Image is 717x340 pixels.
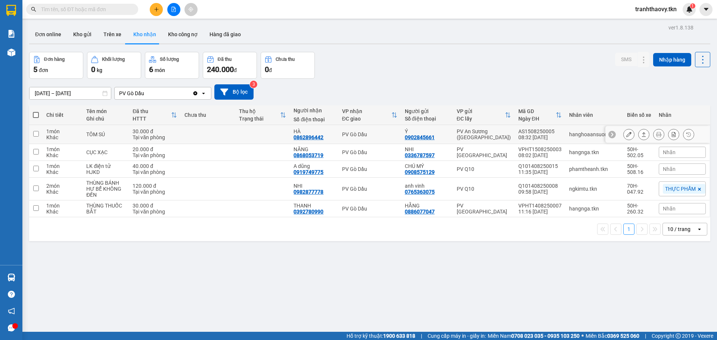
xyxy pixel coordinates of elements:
div: 40.000 đ [133,163,177,169]
div: ngkimtu.tkn [569,186,620,192]
div: 2 món [46,183,79,189]
span: plus [154,7,159,12]
div: 11:35 [DATE] [518,169,562,175]
div: Q101408250015 [518,163,562,169]
div: VP nhận [342,108,391,114]
img: icon-new-feature [686,6,693,13]
div: NĂNG [294,146,334,152]
span: 6 [149,65,153,74]
div: Tại văn phòng [133,189,177,195]
span: 0 [265,65,269,74]
strong: 1900 633 818 [383,333,415,339]
button: Đơn hàng5đơn [29,52,83,79]
span: đơn [39,67,48,73]
div: 1 món [46,203,79,209]
div: TÔM SÚ [86,131,125,137]
div: 30.000 đ [133,128,177,134]
button: Hàng đã giao [204,25,247,43]
span: đ [234,67,237,73]
div: PV An Sương ([GEOGRAPHIC_DATA]) [457,128,511,140]
div: Tại văn phòng [133,209,177,215]
div: PV Q10 [457,166,511,172]
button: 1 [623,224,634,235]
span: Nhãn [663,206,676,212]
div: Khác [46,169,79,175]
input: Select a date range. [30,87,111,99]
img: warehouse-icon [7,49,15,56]
span: Nhãn [663,166,676,172]
div: phamtheanh.tkn [569,166,620,172]
div: 09:58 [DATE] [518,189,562,195]
div: Khác [46,189,79,195]
div: Chưa thu [276,57,295,62]
div: 0908575129 [405,169,435,175]
sup: 3 [250,81,257,88]
div: NHI [405,146,449,152]
div: Số lượng [160,57,179,62]
div: Ngày ĐH [518,116,556,122]
div: 0919749775 [294,169,323,175]
div: hangnga.tkn [569,149,620,155]
span: món [155,67,165,73]
div: 0862896442 [294,134,323,140]
div: ver 1.8.138 [668,24,693,32]
th: Toggle SortBy [515,105,565,125]
span: Miền Nam [488,332,580,340]
button: Kho nhận [127,25,162,43]
img: warehouse-icon [7,274,15,281]
div: PV [GEOGRAPHIC_DATA] [457,146,511,158]
div: Người nhận [294,107,334,113]
div: 0336787597 [405,152,435,158]
div: Thu hộ [239,108,280,114]
div: Khối lượng [102,57,125,62]
span: Nhãn [663,149,676,155]
div: Sửa đơn hàng [623,129,634,140]
div: NHI [294,183,334,189]
span: 240.000 [207,65,234,74]
th: Toggle SortBy [129,105,181,125]
img: logo-vxr [6,5,16,16]
button: Chưa thu0đ [261,52,315,79]
div: HÀ [294,128,334,134]
div: CHÚ MÝ [405,163,449,169]
input: Tìm tên, số ĐT hoặc mã đơn [41,5,129,13]
svg: open [696,226,702,232]
div: 11:16 [DATE] [518,209,562,215]
div: 0886077047 [405,209,435,215]
div: Biển số xe [627,112,651,118]
span: 0 [91,65,95,74]
div: Q101408250008 [518,183,562,189]
div: 08:02 [DATE] [518,152,562,158]
div: 20.000 đ [133,146,177,152]
div: VPHT1508250003 [518,146,562,152]
div: 120.000 đ [133,183,177,189]
div: Khác [46,152,79,158]
span: aim [188,7,193,12]
div: 0765363075 [405,189,435,195]
div: THANH [294,203,334,209]
span: kg [97,67,102,73]
div: Mã GD [518,108,556,114]
div: HẰNG [405,203,449,209]
div: 1 món [46,163,79,169]
div: PV Gò Dầu [342,131,397,137]
div: A dũng [294,163,334,169]
span: 1 [691,3,694,9]
div: anh vinh [405,183,449,189]
div: Số điện thoại [294,116,334,122]
div: 50H-508.16 [627,163,651,175]
button: Số lượng6món [145,52,199,79]
div: PV Q10 [457,186,511,192]
div: 1 món [46,146,79,152]
div: 30.000 đ [133,203,177,209]
div: Nhân viên [569,112,620,118]
div: THÙNG THUỐC BẮT [86,203,125,215]
img: solution-icon [7,30,15,38]
button: Khối lượng0kg [87,52,141,79]
span: | [421,332,422,340]
button: caret-down [699,3,713,16]
div: hangnga.tkn [569,206,620,212]
svg: open [201,90,207,96]
div: Số điện thoại [405,116,449,122]
span: ⚪️ [581,334,584,337]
